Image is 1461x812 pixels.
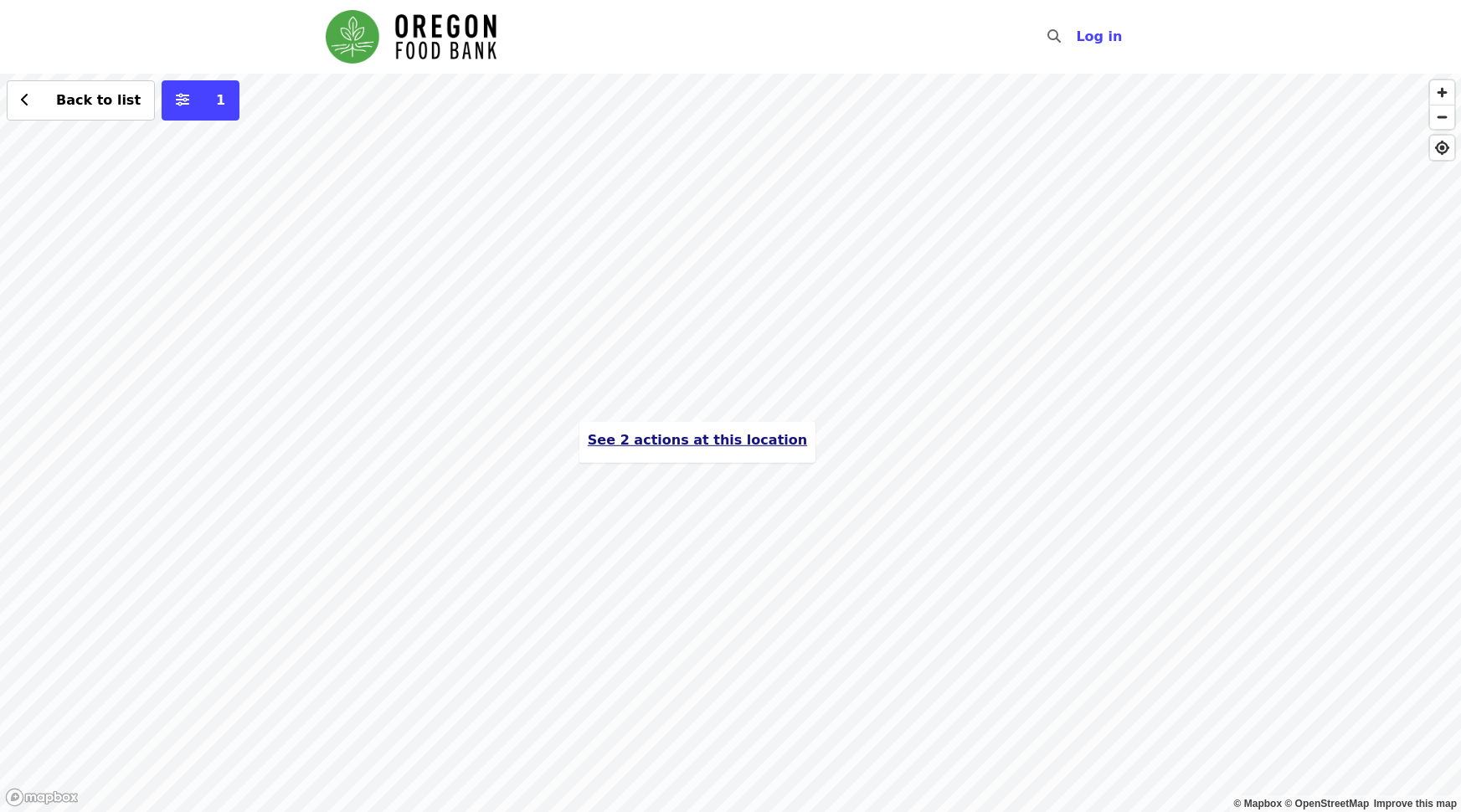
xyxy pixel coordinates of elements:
[1062,20,1135,54] button: Log in
[1374,798,1457,809] a: Map feedback
[1234,798,1283,809] a: Mapbox
[216,92,225,108] span: 1
[1284,798,1369,809] a: OpenStreetMap
[1076,28,1122,44] span: Log in
[326,10,496,64] img: Oregon Food Bank - Home
[588,430,807,450] button: See 2 actions at this location
[1071,17,1084,57] input: Search
[162,80,239,121] button: More filters (1 selected)
[56,92,141,108] span: Back to list
[5,788,79,807] a: Mapbox logo
[176,92,189,108] i: sliders-h icon
[1430,136,1454,160] button: Find My Location
[588,432,807,448] span: See 2 actions at this location
[1430,80,1454,105] button: Zoom In
[7,80,155,121] button: Back to list
[21,92,29,108] i: chevron-left icon
[1430,105,1454,129] button: Zoom Out
[1047,28,1061,44] i: search icon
